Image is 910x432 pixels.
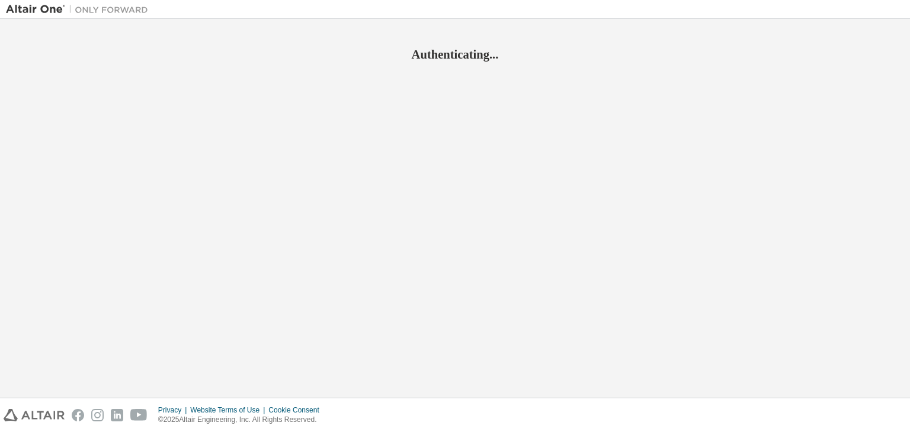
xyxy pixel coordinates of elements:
[72,409,84,421] img: facebook.svg
[91,409,104,421] img: instagram.svg
[4,409,65,421] img: altair_logo.svg
[130,409,148,421] img: youtube.svg
[6,47,904,62] h2: Authenticating...
[111,409,123,421] img: linkedin.svg
[190,405,268,415] div: Website Terms of Use
[268,405,326,415] div: Cookie Consent
[158,405,190,415] div: Privacy
[6,4,154,15] img: Altair One
[158,415,326,425] p: © 2025 Altair Engineering, Inc. All Rights Reserved.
